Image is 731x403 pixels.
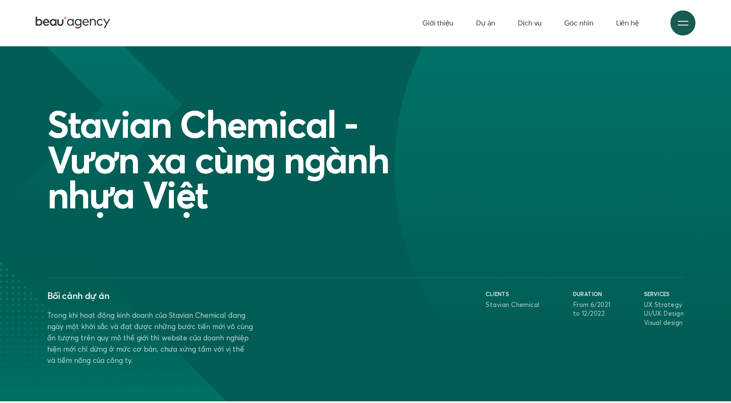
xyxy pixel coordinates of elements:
span: DURATION [573,290,611,298]
p: Stavian Chemical [486,300,539,309]
p: UX Strategy UI/UX Design Visual design [644,300,684,327]
span: CLIENTS [486,290,539,298]
p: From 6/2021 to 12/2022 [573,300,611,318]
span: SERVICES [644,290,684,298]
h2: Bối cảnh dự án [47,290,254,301]
p: Trong khi hoạt động kinh doanh của Stavian Chemical đang ngày một khởi sắc và đạt được những bước... [47,309,254,366]
h1: Stavian Chemical - Vươn xa cùng ngành nhựa Việt [47,106,415,213]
